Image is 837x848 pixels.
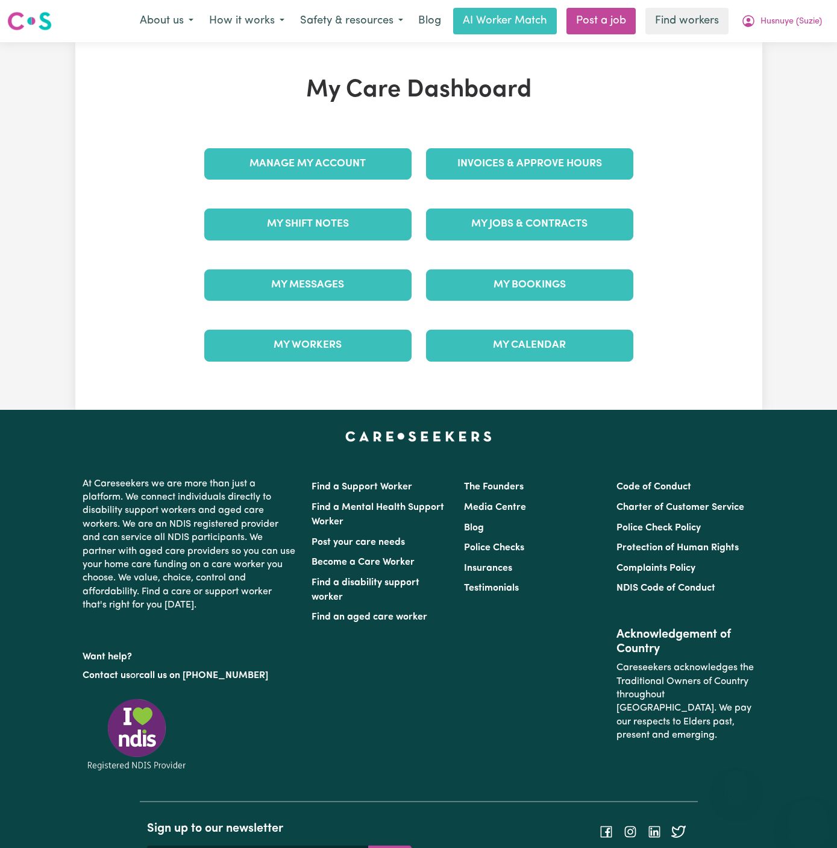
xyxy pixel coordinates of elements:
[464,564,512,573] a: Insurances
[724,771,748,795] iframe: Close message
[83,473,297,617] p: At Careseekers we are more than just a platform. We connect individuals directly to disability su...
[7,10,52,32] img: Careseekers logo
[204,148,412,180] a: Manage My Account
[616,583,715,593] a: NDIS Code of Conduct
[599,827,613,837] a: Follow Careseekers on Facebook
[345,432,492,441] a: Careseekers home page
[312,557,415,567] a: Become a Care Worker
[733,8,830,34] button: My Account
[616,564,695,573] a: Complaints Policy
[83,671,130,680] a: Contact us
[312,538,405,547] a: Post your care needs
[464,583,519,593] a: Testimonials
[647,827,662,837] a: Follow Careseekers on LinkedIn
[147,821,412,836] h2: Sign up to our newsletter
[411,8,448,34] a: Blog
[426,269,633,301] a: My Bookings
[7,7,52,35] a: Careseekers logo
[616,482,691,492] a: Code of Conduct
[671,827,686,837] a: Follow Careseekers on Twitter
[464,523,484,533] a: Blog
[204,330,412,361] a: My Workers
[204,209,412,240] a: My Shift Notes
[426,209,633,240] a: My Jobs & Contracts
[616,523,701,533] a: Police Check Policy
[616,503,744,512] a: Charter of Customer Service
[760,15,822,28] span: Husnuye (Suzie)
[201,8,292,34] button: How it works
[789,800,827,838] iframe: Button to launch messaging window
[312,503,444,527] a: Find a Mental Health Support Worker
[312,612,427,622] a: Find an aged care worker
[83,697,191,772] img: Registered NDIS provider
[204,269,412,301] a: My Messages
[83,645,297,664] p: Want help?
[426,148,633,180] a: Invoices & Approve Hours
[83,664,297,687] p: or
[312,578,419,602] a: Find a disability support worker
[312,482,412,492] a: Find a Support Worker
[292,8,411,34] button: Safety & resources
[464,503,526,512] a: Media Centre
[616,543,739,553] a: Protection of Human Rights
[132,8,201,34] button: About us
[464,482,524,492] a: The Founders
[197,76,641,105] h1: My Care Dashboard
[566,8,636,34] a: Post a job
[426,330,633,361] a: My Calendar
[139,671,268,680] a: call us on [PHONE_NUMBER]
[616,627,754,656] h2: Acknowledgement of Country
[616,656,754,747] p: Careseekers acknowledges the Traditional Owners of Country throughout [GEOGRAPHIC_DATA]. We pay o...
[464,543,524,553] a: Police Checks
[645,8,729,34] a: Find workers
[623,827,638,837] a: Follow Careseekers on Instagram
[453,8,557,34] a: AI Worker Match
